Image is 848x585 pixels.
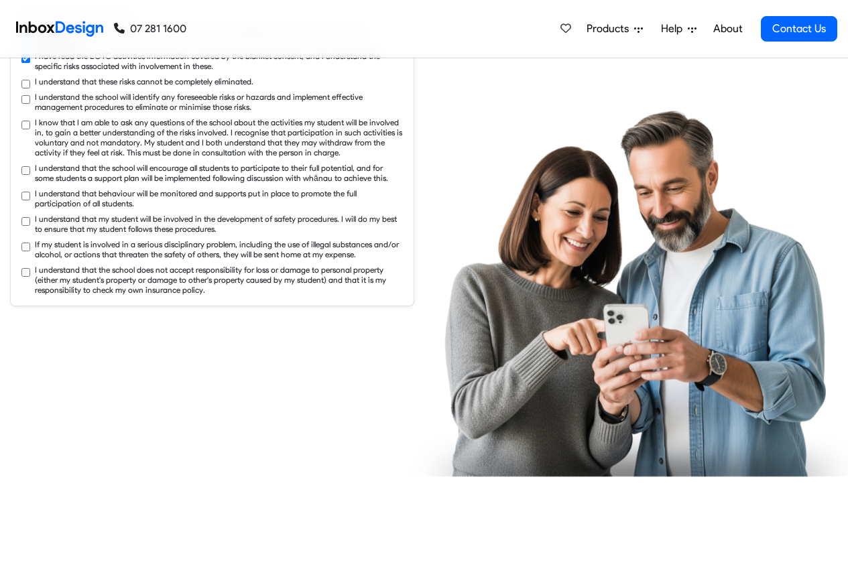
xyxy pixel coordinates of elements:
[661,21,688,37] span: Help
[35,188,403,208] label: I understand that behaviour will be monitored and supports put in place to promote the full parti...
[761,16,837,42] a: Contact Us
[35,117,403,157] label: I know that I am able to ask any questions of the school about the activities my student will be ...
[656,15,702,42] a: Help
[114,21,186,37] a: 07 281 1600
[709,15,746,42] a: About
[587,21,634,37] span: Products
[35,214,403,234] label: I understand that my student will be involved in the development of safety procedures. I will do ...
[35,239,403,259] label: If my student is involved in a serious disciplinary problem, including the use of illegal substan...
[35,265,403,295] label: I understand that the school does not accept responsibility for loss or damage to personal proper...
[35,76,253,86] label: I understand that these risks cannot be completely eliminated.
[581,15,648,42] a: Products
[35,51,403,71] label: I have read the EOTC activities information covered by the blanket consent, and I understand the ...
[35,163,403,183] label: I understand that the school will encourage all students to participate to their full potential, ...
[35,92,403,112] label: I understand the school will identify any foreseeable risks or hazards and implement effective ma...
